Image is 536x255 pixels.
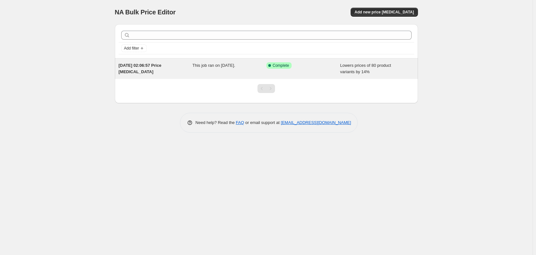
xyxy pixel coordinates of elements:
span: or email support at [244,120,281,125]
nav: Pagination [257,84,275,93]
span: Lowers prices of 80 product variants by 14% [340,63,391,74]
span: This job ran on [DATE]. [192,63,235,68]
button: Add filter [121,44,147,52]
a: FAQ [236,120,244,125]
button: Add new price [MEDICAL_DATA] [351,8,418,17]
span: NA Bulk Price Editor [115,9,176,16]
span: Add new price [MEDICAL_DATA] [354,10,414,15]
span: Add filter [124,46,139,51]
span: Need help? Read the [196,120,236,125]
span: Complete [273,63,289,68]
span: [DATE] 02:06:57 Price [MEDICAL_DATA] [119,63,161,74]
a: [EMAIL_ADDRESS][DOMAIN_NAME] [281,120,351,125]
